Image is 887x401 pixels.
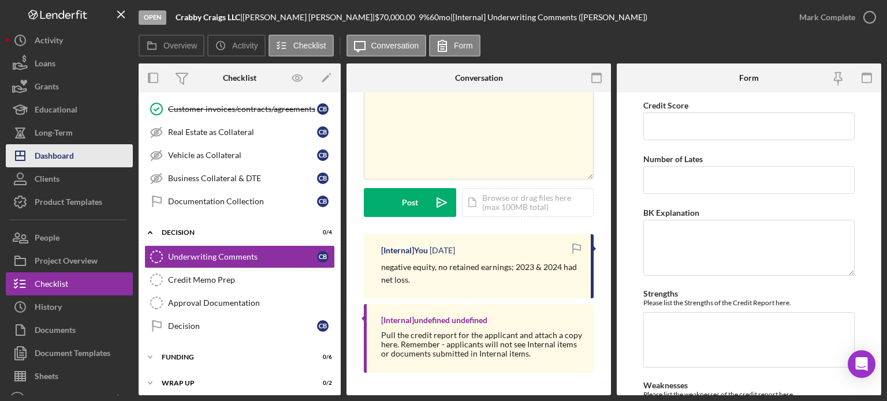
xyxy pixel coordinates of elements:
time: 2025-08-19 15:45 [430,246,455,255]
div: Long-Term [35,121,73,147]
a: Product Templates [6,190,133,213]
a: Credit Memo Prep [144,268,335,291]
label: Overview [163,41,197,50]
button: Long-Term [6,121,133,144]
button: Loans [6,52,133,75]
div: History [35,295,62,321]
div: C B [317,173,329,184]
div: Product Templates [35,190,102,216]
label: Activity [232,41,258,50]
button: Conversation [346,35,427,57]
div: Documentation Collection [168,197,317,206]
p: negative equity, no retained earnings; 2023 & 2024 had net loss. [381,261,579,287]
button: Sheets [6,365,133,388]
div: C B [317,103,329,115]
div: C B [317,126,329,138]
a: Vehicle as CollateralCB [144,144,335,167]
label: BK Explanation [643,208,699,218]
div: Credit Memo Prep [168,275,334,284]
div: C B [317,320,329,332]
div: Decision [168,321,317,331]
div: [Internal] undefined undefined [381,316,487,325]
label: Checklist [293,41,326,50]
div: Vehicle as Collateral [168,151,317,160]
a: Real Estate as CollateralCB [144,121,335,144]
div: Clients [35,167,59,193]
label: Number of Lates [643,154,703,164]
div: Documents [35,318,76,344]
div: Funding [162,354,303,361]
div: C B [317,251,329,263]
a: DecisionCB [144,314,335,338]
button: Dashboard [6,144,133,167]
div: C B [317,196,329,207]
div: Sheets [35,365,58,391]
button: Grants [6,75,133,98]
a: Underwriting CommentsCB [144,245,335,268]
div: Grants [35,75,59,101]
div: People [35,226,59,252]
label: Strengths [643,288,678,298]
div: Open [139,10,166,25]
button: Educational [6,98,133,121]
div: | [176,13,243,22]
div: Pull the credit report for the applicant and attach a copy here. Remember - applicants will not s... [381,331,582,358]
a: Documentation CollectionCB [144,190,335,213]
div: Approval Documentation [168,298,334,308]
div: 0 / 2 [311,380,332,387]
a: Customer invoices/contracts/agreementsCB [144,98,335,121]
label: Conversation [371,41,419,50]
div: Open Intercom Messenger [848,350,875,378]
button: Mark Complete [788,6,881,29]
div: Please list the weaknesses of the credit report here [643,390,855,399]
div: 0 / 6 [311,354,332,361]
div: Activity [35,29,63,55]
a: Documents [6,318,133,342]
button: Checklist [6,272,133,295]
div: Conversation [455,73,503,83]
div: Mark Complete [799,6,855,29]
button: Clients [6,167,133,190]
div: [PERSON_NAME] [PERSON_NAME] | [243,13,375,22]
div: Dashboard [35,144,74,170]
label: Credit Score [643,100,688,110]
button: Activity [207,35,265,57]
div: 60 mo [430,13,450,22]
a: Approval Documentation [144,291,335,314]
b: Crabby Craigs LLC [176,12,240,22]
div: Please list the Strengths of the Credit Report here. [643,298,855,307]
div: Document Templates [35,342,110,368]
button: Project Overview [6,249,133,272]
div: | [Internal] Underwriting Comments ([PERSON_NAME]) [450,13,647,22]
div: [Internal] You [381,246,428,255]
div: Wrap up [162,380,303,387]
a: Business Collateral & DTECB [144,167,335,190]
div: Decision [162,229,303,236]
div: Customer invoices/contracts/agreements [168,104,317,114]
div: 0 / 4 [311,229,332,236]
button: Document Templates [6,342,133,365]
button: Form [429,35,480,57]
button: Activity [6,29,133,52]
div: Business Collateral & DTE [168,174,317,183]
div: Educational [35,98,77,124]
button: Overview [139,35,204,57]
a: People [6,226,133,249]
div: Checklist [223,73,256,83]
div: Form [739,73,759,83]
button: History [6,295,133,318]
div: Loans [35,52,55,78]
button: Checklist [269,35,334,57]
